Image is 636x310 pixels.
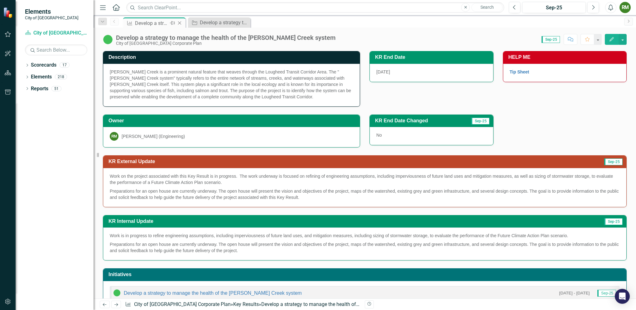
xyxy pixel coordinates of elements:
[116,34,335,41] div: Develop a strategy to manage the health of the [PERSON_NAME] Creek system
[116,41,335,46] div: City of [GEOGRAPHIC_DATA] Corporate Plan
[110,173,620,187] p: Work on the project associated with this Key Result is in progress. The work underway is focused ...
[126,2,504,13] input: Search ClearPoint...
[60,63,70,68] div: 17
[31,62,56,69] a: Scorecards
[508,54,624,60] h3: HELP ME
[25,45,87,55] input: Search Below...
[376,133,382,138] span: No
[108,272,623,277] h3: Initiatives
[110,232,620,240] p: Work is in progress to refine engineering assumptions, including imperviousness of future land us...
[200,19,249,26] div: Develop a strategy to manage the health of the [PERSON_NAME] Creek system
[31,73,52,81] a: Elements
[135,19,168,27] div: Develop a strategy to manage the health of the [PERSON_NAME] Creek system
[376,69,390,74] span: [DATE]
[103,35,113,45] img: In Progress
[375,118,460,124] h3: KR End Date Changed
[108,118,357,124] h3: Owner
[190,19,249,26] a: Develop a strategy to manage the health of the [PERSON_NAME] Creek system
[604,158,623,165] span: Sep-25
[604,218,623,225] span: Sep-25
[113,289,121,297] img: In Progress
[108,218,470,224] h3: KR Internal Update
[51,86,61,91] div: 51
[619,2,631,13] button: RM
[122,133,185,139] div: [PERSON_NAME] (Engineering)
[108,54,357,60] h3: Description
[31,85,48,92] a: Reports
[471,3,503,12] button: Search
[134,301,231,307] a: City of [GEOGRAPHIC_DATA] Corporate Plan
[233,301,259,307] a: Key Results
[110,187,620,200] p: Preparations for an open house are currently underway. The open house will present the vision and...
[510,69,529,74] a: Tip Sheet
[559,290,590,296] small: [DATE] - [DATE]
[375,54,490,60] h3: KR End Date
[3,7,14,18] img: ClearPoint Strategy
[110,240,620,254] p: Preparations for an open house are currently underway. The open house will present the vision and...
[542,36,560,43] span: Sep-25
[110,132,118,141] div: RM
[125,301,360,308] div: » »
[108,159,474,164] h3: KR External Update
[524,4,584,12] div: Sep-25
[124,290,302,296] a: Develop a strategy to manage the health of the [PERSON_NAME] Creek system
[25,30,87,37] a: City of [GEOGRAPHIC_DATA] Corporate Plan
[55,74,67,80] div: 218
[597,290,616,297] span: Sep-25
[480,5,494,10] span: Search
[615,289,630,304] div: Open Intercom Messenger
[471,118,489,124] span: Sep-25
[110,69,351,99] span: [PERSON_NAME] Creek is a prominent natural feature that weaves through the Lougheed Transit Corri...
[522,2,586,13] button: Sep-25
[25,15,79,20] small: City of [GEOGRAPHIC_DATA]
[261,301,433,307] div: Develop a strategy to manage the health of the [PERSON_NAME] Creek system
[25,8,79,15] span: Elements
